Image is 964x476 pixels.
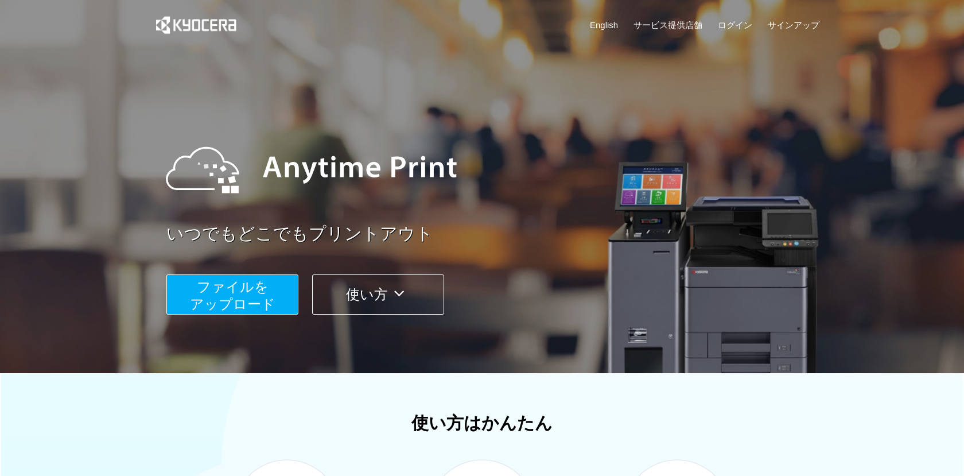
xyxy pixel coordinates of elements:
[166,222,826,246] a: いつでもどこでもプリントアウト
[633,19,702,31] a: サービス提供店舗
[718,19,752,31] a: ログイン
[590,19,618,31] a: English
[190,279,275,312] span: ファイルを ​​アップロード
[768,19,819,31] a: サインアップ
[166,274,298,315] button: ファイルを​​アップロード
[312,274,444,315] button: 使い方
